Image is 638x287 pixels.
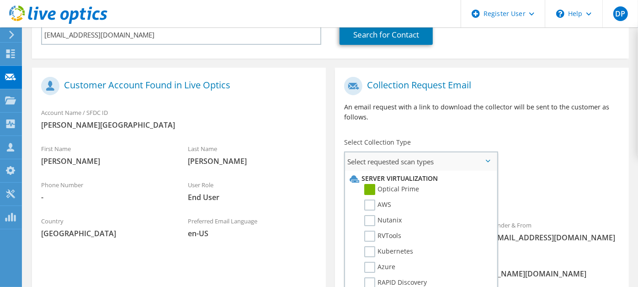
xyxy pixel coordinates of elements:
[364,231,401,242] label: RVTools
[335,216,482,247] div: To
[335,252,629,283] div: CC & Reply To
[482,216,628,247] div: Sender & From
[32,211,179,243] div: Country
[345,152,497,171] span: Select requested scan types
[364,184,419,195] label: Optical Prime
[344,102,620,122] p: An email request with a link to download the collector will be sent to the customer as follows.
[364,200,391,211] label: AWS
[344,77,615,95] h1: Collection Request Email
[179,211,325,243] div: Preferred Email Language
[364,262,395,273] label: Azure
[364,246,413,257] label: Kubernetes
[32,103,326,135] div: Account Name / SFDC ID
[188,192,316,202] span: End User
[41,156,170,166] span: [PERSON_NAME]
[491,233,619,243] span: [EMAIL_ADDRESS][DOMAIN_NAME]
[179,175,325,207] div: User Role
[556,10,564,18] svg: \n
[364,215,402,226] label: Nutanix
[41,192,170,202] span: -
[179,139,325,171] div: Last Name
[32,139,179,171] div: First Name
[335,174,629,211] div: Requested Collections
[347,173,492,184] li: Server Virtualization
[188,228,316,238] span: en-US
[41,77,312,95] h1: Customer Account Found in Live Optics
[344,138,411,147] label: Select Collection Type
[340,25,433,45] a: Search for Contact
[613,6,628,21] span: DP
[41,228,170,238] span: [GEOGRAPHIC_DATA]
[188,156,316,166] span: [PERSON_NAME]
[41,120,317,130] span: [PERSON_NAME][GEOGRAPHIC_DATA]
[32,175,179,207] div: Phone Number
